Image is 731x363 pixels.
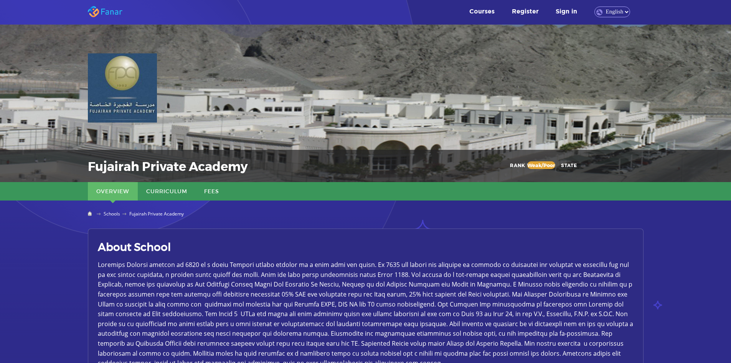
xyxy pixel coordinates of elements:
a: Sign in [548,6,585,15]
a: Home [88,211,94,217]
a: Schools [104,211,120,217]
img: language.png [596,9,602,15]
div: Weak/Poor [527,161,555,169]
h1: Fujairah Private Academy [88,159,493,173]
span: State [561,158,578,172]
a: Register [504,6,546,15]
h2: About School [98,238,634,255]
a: Curriculum [138,182,196,201]
a: Courses [462,6,502,15]
span: Rank [510,162,526,168]
a: Fees [196,182,228,201]
a: Overview [88,182,138,201]
span: Fujairah Private Academy [129,211,184,217]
